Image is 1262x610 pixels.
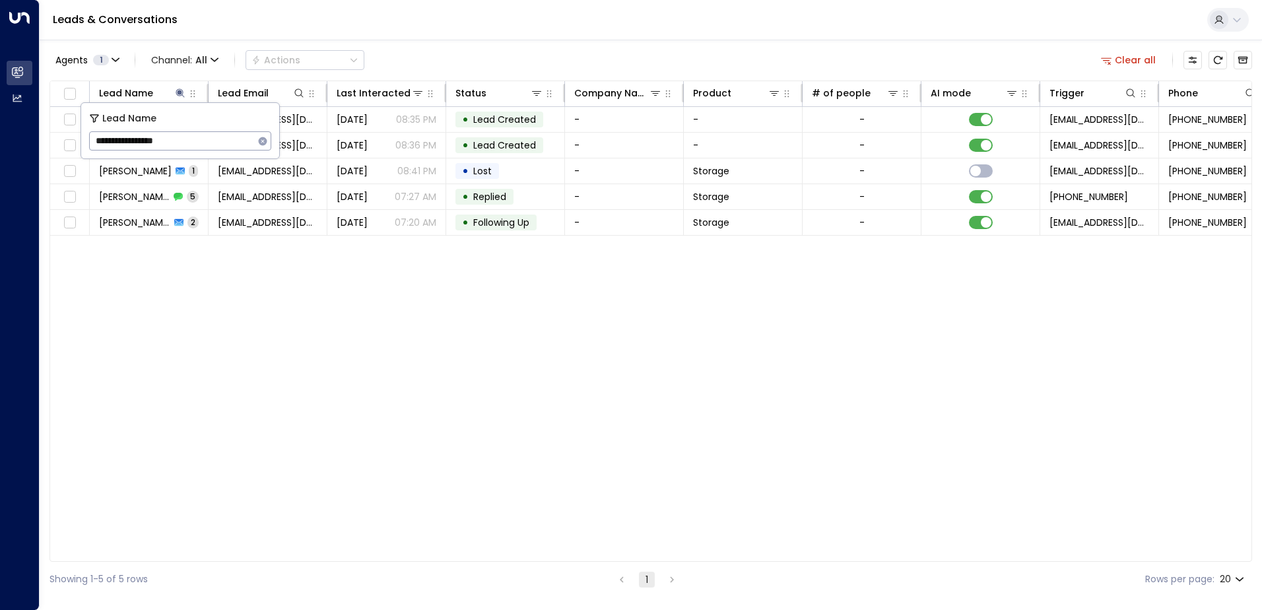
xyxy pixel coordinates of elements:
span: 5 [187,191,199,202]
div: Trigger [1049,85,1084,101]
span: Toggle select row [61,163,78,180]
span: +447148123133 [1168,113,1247,126]
span: Aug 01, 2025 [337,113,368,126]
span: Toggle select all [61,86,78,102]
div: - [859,113,865,126]
span: +447730011588 [1049,190,1128,203]
span: Storage [693,190,729,203]
label: Rows per page: [1145,572,1214,586]
p: 07:27 AM [395,190,436,203]
div: Actions [251,54,300,66]
span: Storage [693,164,729,178]
span: leads@space-station.co.uk [1049,164,1149,178]
span: Aug 05, 2025 [337,190,368,203]
button: Actions [246,50,364,70]
div: • [462,108,469,131]
span: leads@space-station.co.uk [1049,139,1149,152]
span: Lost [473,164,492,178]
td: - [565,107,684,132]
span: Replied [473,190,506,203]
button: Clear all [1096,51,1162,69]
div: Phone [1168,85,1198,101]
div: 20 [1220,570,1247,589]
div: Status [455,85,486,101]
span: +447148123133 [1168,139,1247,152]
span: Toggle select row [61,189,78,205]
button: Customize [1183,51,1202,69]
span: Davidmatthews2012@hotmail.co.uk [218,190,317,203]
div: Product [693,85,731,101]
div: Button group with a nested menu [246,50,364,70]
span: Toggle select row [61,137,78,154]
span: Toggle select row [61,112,78,128]
div: # of people [812,85,871,101]
nav: pagination navigation [613,571,681,588]
div: - [859,164,865,178]
span: Channel: [146,51,224,69]
span: Lead Name [102,111,156,126]
div: AI mode [931,85,1018,101]
div: Phone [1168,85,1257,101]
td: - [565,210,684,235]
button: Channel:All [146,51,224,69]
div: Product [693,85,781,101]
span: Agents [55,55,88,65]
span: 1 [189,165,198,176]
div: - [859,139,865,152]
td: - [684,133,803,158]
p: 08:36 PM [395,139,436,152]
span: Following Up [473,216,529,229]
div: Lead Name [99,85,153,101]
div: • [462,160,469,182]
div: # of people [812,85,900,101]
span: Storage [693,216,729,229]
div: Showing 1-5 of 5 rows [50,572,148,586]
span: 2 [187,217,199,228]
div: Company Name [574,85,662,101]
td: - [565,133,684,158]
td: - [565,184,684,209]
span: leads@space-station.co.uk [1049,216,1149,229]
div: Trigger [1049,85,1137,101]
div: • [462,211,469,234]
button: Agents1 [50,51,124,69]
div: • [462,134,469,156]
p: 07:20 AM [395,216,436,229]
a: Leads & Conversations [53,12,178,27]
div: Lead Email [218,85,306,101]
span: David Matthews [99,216,170,229]
div: • [462,186,469,208]
div: Status [455,85,543,101]
span: Refresh [1209,51,1227,69]
button: page 1 [639,572,655,588]
span: Aug 04, 2025 [337,216,368,229]
p: 08:41 PM [397,164,436,178]
span: Toggle select row [61,215,78,231]
div: Last Interacted [337,85,411,101]
span: Aug 01, 2025 [337,139,368,152]
span: dav1shomron@gmail.com [218,164,317,178]
div: - [859,190,865,203]
span: Aug 01, 2025 [337,164,368,178]
div: Lead Name [99,85,187,101]
span: Lead Created [473,113,536,126]
p: 08:35 PM [396,113,436,126]
span: +447730011588 [1168,190,1247,203]
td: - [684,107,803,132]
span: +447148123133 [1168,164,1247,178]
span: David Matthews [99,190,170,203]
span: leads@space-station.co.uk [1049,113,1149,126]
div: Company Name [574,85,649,101]
div: AI mode [931,85,971,101]
span: 1 [93,55,109,65]
span: +447730011588 [1168,216,1247,229]
div: - [859,216,865,229]
div: Last Interacted [337,85,424,101]
td: - [565,158,684,184]
div: Lead Email [218,85,269,101]
span: Shomron David [99,164,172,178]
span: Davidmatthews2012@hotmail.co.uk [218,216,317,229]
span: All [195,55,207,65]
span: Lead Created [473,139,536,152]
button: Archived Leads [1234,51,1252,69]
